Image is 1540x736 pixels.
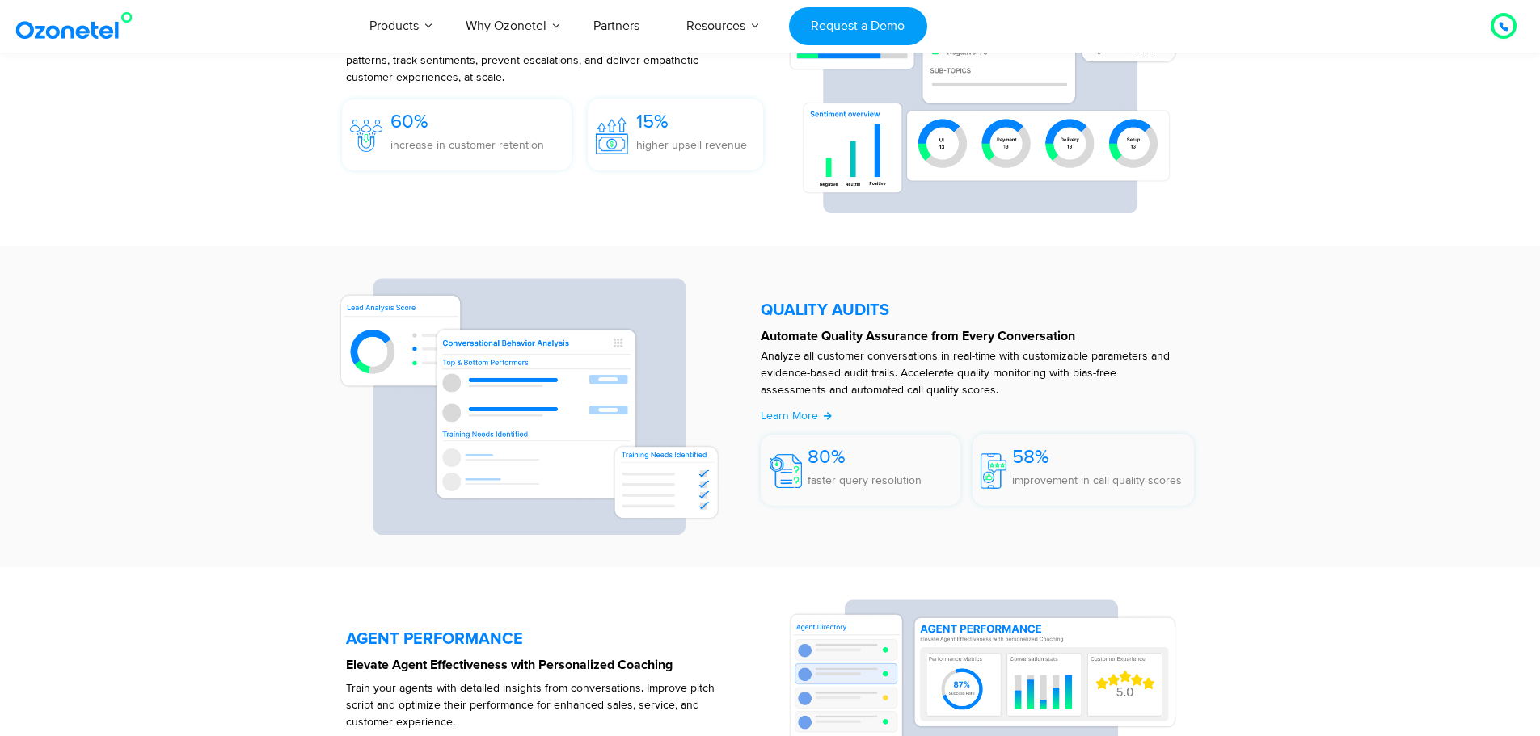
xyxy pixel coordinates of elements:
span: 80% [808,445,846,469]
h5: AGENT PERFORMANCE [346,631,772,647]
img: 80% [770,454,802,488]
p: increase in customer retention [390,137,544,154]
h5: QUALITY AUDITS [761,302,1195,318]
a: Learn More [761,407,833,424]
img: 15% [596,117,628,154]
p: Proactively solve issues even before they occur. Identify conversation patterns, track sentiments... [346,35,732,86]
p: Analyze all customer conversations in real-time with customizable parameters and evidence-based a... [761,347,1179,398]
p: Train your agents with detailed insights from conversations. Improve pitch script and optimize th... [346,679,715,730]
a: Request a Demo [789,7,927,45]
span: 58% [1012,445,1049,469]
span: 60% [390,110,428,133]
p: faster query resolution [808,472,922,489]
span: 15% [636,110,669,133]
img: 58% [981,453,1006,489]
p: improvement in call quality scores [1012,472,1182,489]
strong: Elevate Agent Effectiveness with Personalized Coaching [346,658,673,671]
img: 60% [350,120,382,152]
strong: Automate Quality Assurance from Every Conversation [761,330,1075,343]
p: higher upsell revenue [636,137,747,154]
span: Learn More [761,409,818,423]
